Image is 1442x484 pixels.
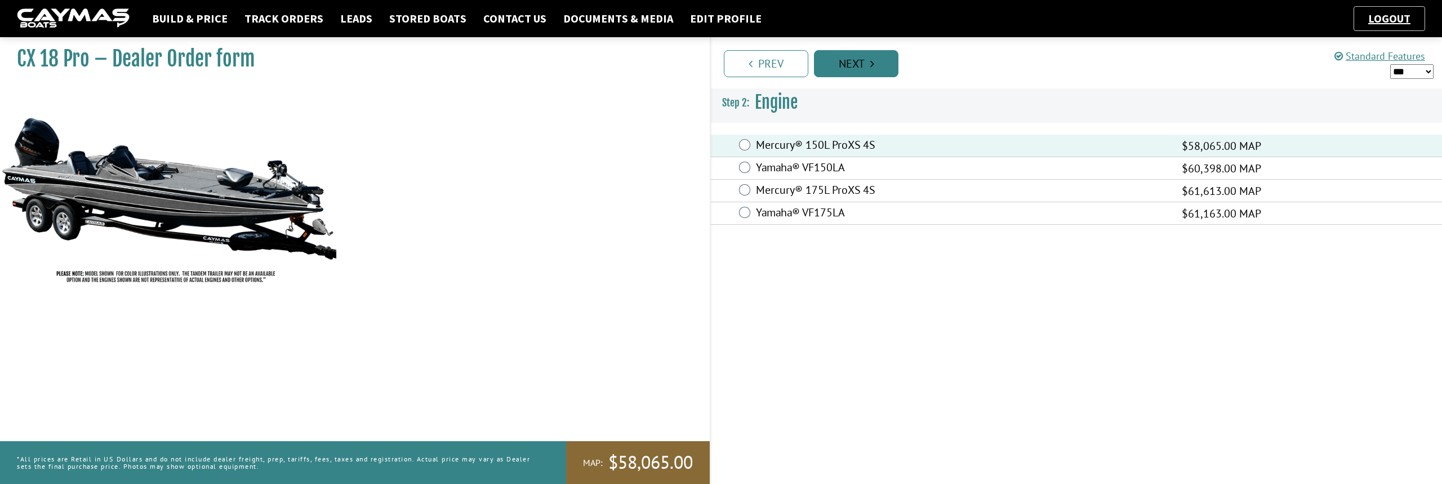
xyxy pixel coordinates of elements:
[558,11,679,26] a: Documents & Media
[711,82,1442,123] h3: Engine
[608,451,693,474] span: $58,065.00
[1182,183,1261,199] span: $61,613.00 MAP
[756,183,1168,199] label: Mercury® 175L ProXS 4S
[1182,205,1261,222] span: $61,163.00 MAP
[1182,160,1261,177] span: $60,398.00 MAP
[17,450,541,476] p: *All prices are Retail in US Dollars and do not include dealer freight, prep, tariffs, fees, taxe...
[1182,137,1261,154] span: $58,065.00 MAP
[1334,50,1425,63] a: Standard Features
[384,11,472,26] a: Stored Boats
[814,50,898,77] a: Next
[239,11,329,26] a: Track Orders
[478,11,552,26] a: Contact Us
[583,457,603,469] span: MAP:
[335,11,378,26] a: Leads
[721,48,1442,77] ul: Pagination
[17,46,682,72] h1: CX 18 Pro – Dealer Order form
[756,206,1168,222] label: Yamaha® VF175LA
[146,11,233,26] a: Build & Price
[724,50,808,77] a: Prev
[756,161,1168,177] label: Yamaha® VF150LA
[1363,11,1416,25] a: Logout
[17,8,130,29] img: caymas-dealer-connect-2ed40d3bc7270c1d8d7ffb4b79bf05adc795679939227970def78ec6f6c03838.gif
[566,441,710,484] a: MAP:$58,065.00
[756,138,1168,154] label: Mercury® 150L ProXS 4S
[684,11,767,26] a: Edit Profile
